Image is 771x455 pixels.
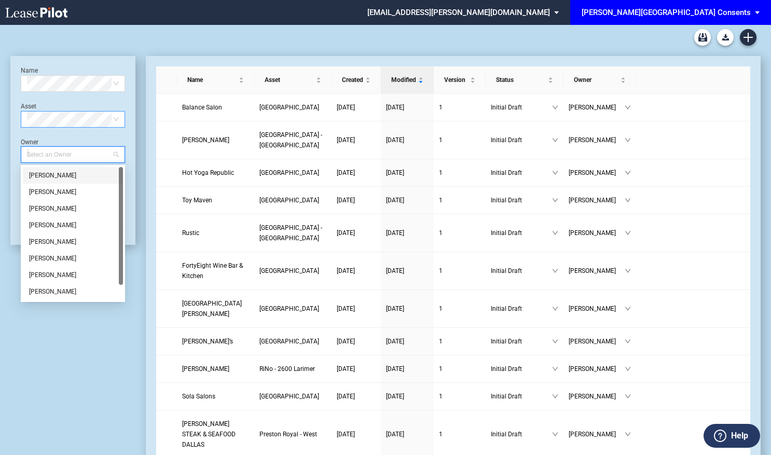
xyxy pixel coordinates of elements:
[259,102,326,113] a: [GEOGRAPHIC_DATA]
[337,429,376,439] a: [DATE]
[491,228,552,238] span: Initial Draft
[259,431,317,438] span: Preston Royal - West
[337,104,355,111] span: [DATE]
[337,338,355,345] span: [DATE]
[182,102,249,113] a: Balance Salon
[496,75,546,85] span: Status
[259,338,319,345] span: Freshfields Village
[386,393,404,400] span: [DATE]
[439,195,480,205] a: 1
[386,168,429,178] a: [DATE]
[386,431,404,438] span: [DATE]
[491,195,552,205] span: Initial Draft
[337,365,355,373] span: [DATE]
[259,336,326,347] a: [GEOGRAPHIC_DATA]
[740,29,756,46] a: Create new document
[182,104,222,111] span: Balance Salon
[491,102,552,113] span: Initial Draft
[704,424,760,448] button: Help
[182,169,234,176] span: Hot Yoga Republic
[259,305,319,312] span: Freshfields Village
[439,393,443,400] span: 1
[491,429,552,439] span: Initial Draft
[439,229,443,237] span: 1
[386,305,404,312] span: [DATE]
[182,365,229,373] span: Roark
[182,420,236,448] span: PALLADINO’S STEAK & SEAFOOD DALLAS
[29,270,117,280] div: [PERSON_NAME]
[491,304,552,314] span: Initial Draft
[731,429,748,443] label: Help
[386,267,404,274] span: [DATE]
[337,136,355,144] span: [DATE]
[23,250,123,267] div: Malinda Steeb
[386,169,404,176] span: [DATE]
[259,266,326,276] a: [GEOGRAPHIC_DATA]
[337,168,376,178] a: [DATE]
[386,336,429,347] a: [DATE]
[439,136,443,144] span: 1
[386,104,404,111] span: [DATE]
[439,228,480,238] a: 1
[182,136,229,144] span: Elizabeth Anthony
[182,262,243,280] span: FortyEight Wine Bar & Kitchen
[439,364,480,374] a: 1
[439,104,443,111] span: 1
[582,8,751,17] div: [PERSON_NAME][GEOGRAPHIC_DATA] Consents
[386,228,429,238] a: [DATE]
[434,66,486,94] th: Version
[569,364,625,374] span: [PERSON_NAME]
[337,229,355,237] span: [DATE]
[569,429,625,439] span: [PERSON_NAME]
[386,364,429,374] a: [DATE]
[625,170,631,176] span: down
[182,260,249,281] a: FortyEight Wine Bar & Kitchen
[386,266,429,276] a: [DATE]
[569,391,625,402] span: [PERSON_NAME]
[439,365,443,373] span: 1
[23,184,123,200] div: Deborah Sherman
[254,66,332,94] th: Asset
[439,338,443,345] span: 1
[337,393,355,400] span: [DATE]
[29,170,117,181] div: [PERSON_NAME]
[29,286,117,297] div: [PERSON_NAME]
[182,364,249,374] a: [PERSON_NAME]
[337,364,376,374] a: [DATE]
[259,267,319,274] span: Freshfields Village
[23,233,123,250] div: Lily Fitzgerald
[439,305,443,312] span: 1
[625,393,631,399] span: down
[259,364,326,374] a: RiNo - 2600 Larimer
[182,336,249,347] a: [PERSON_NAME]’s
[491,336,552,347] span: Initial Draft
[386,429,429,439] a: [DATE]
[182,338,233,345] span: Dolittle’s
[265,75,314,85] span: Asset
[439,431,443,438] span: 1
[182,391,249,402] a: Sola Salons
[569,266,625,276] span: [PERSON_NAME]
[182,228,249,238] a: Rustic
[625,306,631,312] span: down
[491,266,552,276] span: Initial Draft
[259,429,326,439] a: Preston Royal - West
[187,75,237,85] span: Name
[491,135,552,145] span: Initial Draft
[182,298,249,319] a: [GEOGRAPHIC_DATA][PERSON_NAME]
[337,391,376,402] a: [DATE]
[552,366,558,372] span: down
[259,130,326,150] a: [GEOGRAPHIC_DATA] - [GEOGRAPHIC_DATA]
[439,102,480,113] a: 1
[337,267,355,274] span: [DATE]
[439,168,480,178] a: 1
[337,169,355,176] span: [DATE]
[439,429,480,439] a: 1
[332,66,381,94] th: Created
[386,102,429,113] a: [DATE]
[552,104,558,111] span: down
[386,197,404,204] span: [DATE]
[625,366,631,372] span: down
[552,393,558,399] span: down
[625,197,631,203] span: down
